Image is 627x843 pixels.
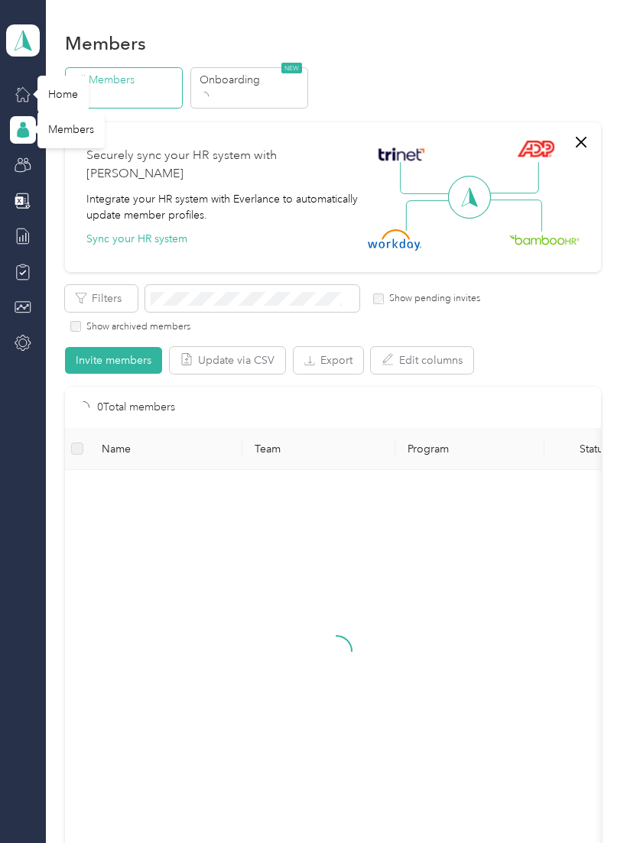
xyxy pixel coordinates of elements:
button: Sync your HR system [86,231,187,247]
iframe: Everlance-gr Chat Button Frame [541,757,627,843]
p: 3 [73,88,177,104]
h1: Members [65,35,146,51]
div: Members [37,111,105,148]
img: Line Right Down [489,199,542,232]
img: Trinet [375,144,428,165]
p: Onboarding [200,72,304,88]
th: Program [395,428,544,470]
img: Line Left Up [400,162,453,195]
button: Edit columns [371,347,473,374]
button: Update via CSV [170,347,285,374]
img: BambooHR [509,234,580,245]
button: Filters [65,285,138,312]
img: ADP [517,140,554,157]
img: Line Left Down [405,199,459,231]
p: All Members [73,72,177,88]
div: Integrate your HR system with Everlance to automatically update member profiles. [86,191,373,223]
span: NEW [281,63,302,73]
button: Invite members [65,347,162,374]
span: Name [102,443,230,456]
div: Securely sync your HR system with [PERSON_NAME] [86,147,373,183]
th: Name [89,428,242,470]
img: Line Right Up [486,162,539,194]
label: Show pending invites [384,292,480,306]
img: Workday [368,229,421,251]
div: Home [37,76,89,113]
label: Show archived members [81,320,190,334]
th: Team [242,428,395,470]
p: 0 Total members [97,399,175,416]
button: Export [294,347,363,374]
